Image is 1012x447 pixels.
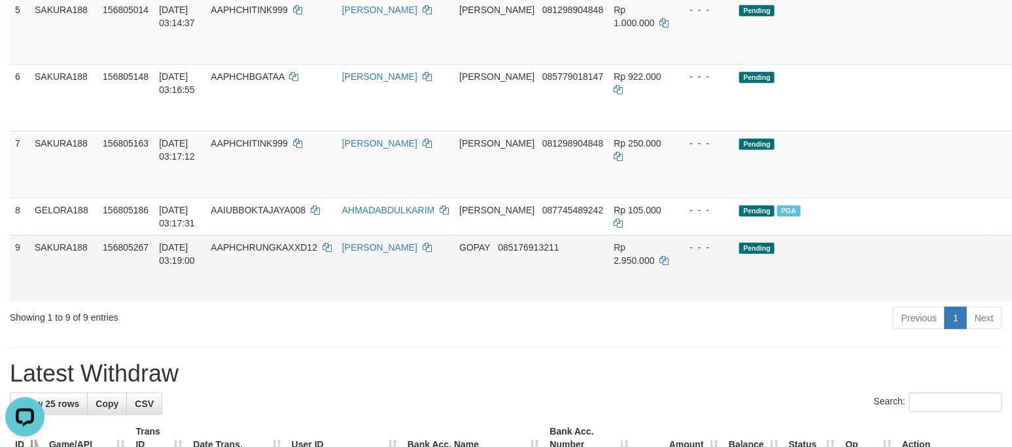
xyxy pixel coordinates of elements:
[459,205,534,215] span: [PERSON_NAME]
[211,138,287,149] span: AAPHCHITINK999
[10,235,29,302] td: 9
[29,131,97,198] td: SAKURA188
[159,242,195,266] span: [DATE] 03:19:00
[542,138,603,149] span: Copy 081298904848 to clipboard
[29,235,97,302] td: SAKURA188
[739,72,775,83] span: Pending
[159,5,195,28] span: [DATE] 03:14:37
[542,205,603,215] span: Copy 087745489242 to clipboard
[680,137,729,150] div: - - -
[739,206,775,217] span: Pending
[542,71,603,82] span: Copy 085779018147 to clipboard
[10,64,29,131] td: 6
[29,64,97,131] td: SAKURA188
[874,393,1002,412] label: Search:
[680,3,729,16] div: - - -
[211,242,317,253] span: AAPHCHRUNGKAXXD12
[342,71,417,82] a: [PERSON_NAME]
[342,5,417,15] a: [PERSON_NAME]
[10,131,29,198] td: 7
[739,139,775,150] span: Pending
[10,361,1002,387] h1: Latest Withdraw
[10,198,29,235] td: 8
[10,306,412,324] div: Showing 1 to 9 of 9 entries
[614,205,661,215] span: Rp 105.000
[893,307,945,329] a: Previous
[777,206,800,217] span: PGA
[5,5,44,45] button: Open LiveChat chat widget
[342,138,417,149] a: [PERSON_NAME]
[126,393,162,415] a: CSV
[103,71,148,82] span: 156805148
[909,393,1002,412] input: Search:
[342,205,435,215] a: AHMADABDULKARIM
[459,71,534,82] span: [PERSON_NAME]
[211,71,284,82] span: AAPHCHBGATAA
[614,138,661,149] span: Rp 250.000
[87,393,127,415] a: Copy
[159,138,195,162] span: [DATE] 03:17:12
[211,205,305,215] span: AAIUBBOKTAJAYA008
[29,198,97,235] td: GELORA188
[945,307,967,329] a: 1
[103,5,148,15] span: 156805014
[498,242,559,253] span: Copy 085176913211 to clipboard
[459,138,534,149] span: [PERSON_NAME]
[680,70,729,83] div: - - -
[103,205,148,215] span: 156805186
[614,71,661,82] span: Rp 922.000
[459,5,534,15] span: [PERSON_NAME]
[103,138,148,149] span: 156805163
[680,204,729,217] div: - - -
[159,71,195,95] span: [DATE] 03:16:55
[614,242,654,266] span: Rp 2.950.000
[459,242,490,253] span: GOPAY
[135,399,154,409] span: CSV
[159,205,195,228] span: [DATE] 03:17:31
[739,5,775,16] span: Pending
[96,399,118,409] span: Copy
[342,242,417,253] a: [PERSON_NAME]
[966,307,1002,329] a: Next
[680,241,729,254] div: - - -
[211,5,287,15] span: AAPHCHITINK999
[103,242,148,253] span: 156805267
[614,5,654,28] span: Rp 1.000.000
[542,5,603,15] span: Copy 081298904848 to clipboard
[739,243,775,254] span: Pending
